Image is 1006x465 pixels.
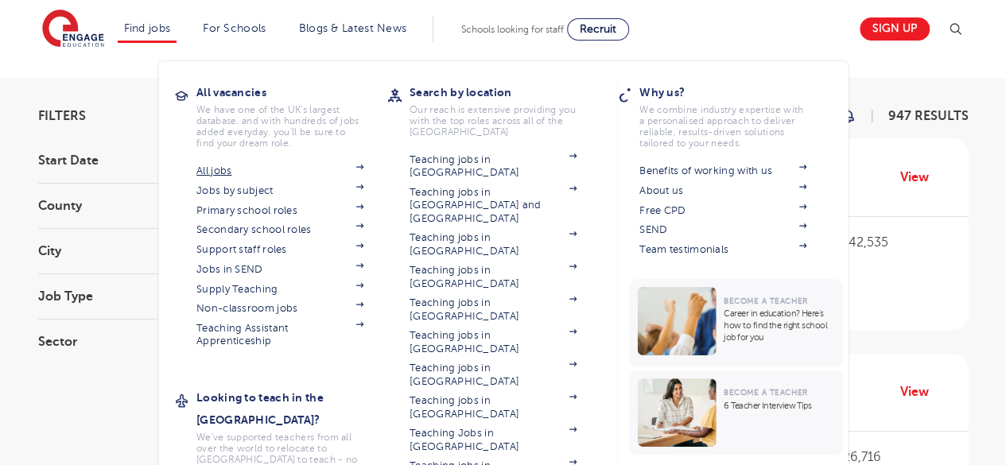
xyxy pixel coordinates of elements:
[567,18,629,41] a: Recruit
[410,394,577,420] a: Teaching jobs in [GEOGRAPHIC_DATA]
[196,322,363,348] a: Teaching Assistant Apprenticeship
[639,104,806,149] p: We combine industry expertise with a personalised approach to deliver reliable, results-driven so...
[780,264,952,283] p: Secondary
[196,283,363,296] a: Supply Teaching
[629,279,846,367] a: Become a TeacherCareer in education? Here’s how to find the right school job for you
[410,264,577,290] a: Teaching jobs in [GEOGRAPHIC_DATA]
[639,223,806,236] a: SEND
[196,165,363,177] a: All jobs
[639,204,806,217] a: Free CPD
[196,104,363,149] p: We have one of the UK's largest database. and with hundreds of jobs added everyday. you'll be sur...
[780,295,952,314] p: Long Term
[410,329,577,355] a: Teaching jobs in [GEOGRAPHIC_DATA]
[38,154,213,167] h3: Start Date
[639,81,830,149] a: Why us?We combine industry expertise with a personalised approach to deliver reliable, results-dr...
[410,296,577,323] a: Teaching jobs in [GEOGRAPHIC_DATA]
[860,17,930,41] a: Sign up
[410,81,600,138] a: Search by locationOur reach is extensive providing you with the top roles across all of the [GEOG...
[724,296,807,305] span: Become a Teacher
[580,23,616,35] span: Recruit
[196,263,363,276] a: Jobs in SEND
[461,24,564,35] span: Schools looking for staff
[900,167,941,188] a: View
[196,81,387,103] h3: All vacancies
[724,308,834,343] p: Career in education? Here’s how to find the right school job for you
[196,223,363,236] a: Secondary school roles
[203,22,266,34] a: For Schools
[196,386,387,431] h3: Looking to teach in the [GEOGRAPHIC_DATA]?
[639,184,806,197] a: About us
[639,165,806,177] a: Benefits of working with us
[639,243,806,256] a: Team testimonials
[629,370,846,455] a: Become a Teacher6 Teacher Interview Tips
[38,290,213,303] h3: Job Type
[410,186,577,225] a: Teaching jobs in [GEOGRAPHIC_DATA] and [GEOGRAPHIC_DATA]
[780,233,952,252] p: £38,766 - £42,535
[410,81,600,103] h3: Search by location
[38,335,213,348] h3: Sector
[410,104,577,138] p: Our reach is extensive providing you with the top roles across all of the [GEOGRAPHIC_DATA]
[124,22,171,34] a: Find jobs
[299,22,407,34] a: Blogs & Latest News
[410,153,577,180] a: Teaching jobs in [GEOGRAPHIC_DATA]
[196,302,363,315] a: Non-classroom jobs
[410,427,577,453] a: Teaching Jobs in [GEOGRAPHIC_DATA]
[38,245,213,258] h3: City
[38,110,86,122] span: Filters
[196,243,363,256] a: Support staff roles
[196,204,363,217] a: Primary school roles
[724,400,834,412] p: 6 Teacher Interview Tips
[42,10,104,49] img: Engage Education
[38,200,213,212] h3: County
[196,81,387,149] a: All vacanciesWe have one of the UK's largest database. and with hundreds of jobs added everyday. ...
[639,81,830,103] h3: Why us?
[900,382,941,402] a: View
[410,231,577,258] a: Teaching jobs in [GEOGRAPHIC_DATA]
[410,362,577,388] a: Teaching jobs in [GEOGRAPHIC_DATA]
[888,109,969,123] span: 947 RESULTS
[724,388,807,397] span: Become a Teacher
[196,184,363,197] a: Jobs by subject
